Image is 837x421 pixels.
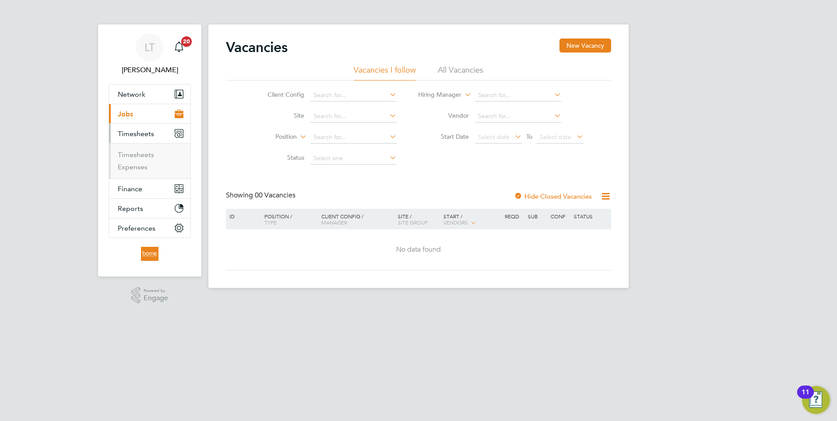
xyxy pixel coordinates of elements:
[475,89,561,102] input: Search for...
[141,247,158,261] img: borneltd-logo-retina.png
[109,65,191,75] span: Luana Tarniceru
[118,151,154,159] a: Timesheets
[109,143,190,179] div: Timesheets
[118,110,133,118] span: Jobs
[438,65,483,81] li: All Vacancies
[443,219,468,226] span: Vendors
[118,185,142,193] span: Finance
[246,133,297,141] label: Position
[109,33,191,75] a: LT[PERSON_NAME]
[310,131,397,144] input: Search for...
[478,133,510,141] span: Select date
[321,219,347,226] span: Manager
[109,199,190,218] button: Reports
[118,90,145,98] span: Network
[254,91,304,98] label: Client Config
[514,192,592,200] label: Hide Closed Vacancies
[109,247,191,261] a: Go to home page
[319,209,396,230] div: Client Config /
[802,392,809,403] div: 11
[181,36,192,47] span: 20
[144,42,155,53] span: LT
[411,91,461,99] label: Hiring Manager
[254,112,304,119] label: Site
[226,39,288,56] h2: Vacancies
[310,89,397,102] input: Search for...
[118,163,148,171] a: Expenses
[118,204,143,213] span: Reports
[396,209,442,230] div: Site /
[540,133,571,141] span: Select date
[559,39,611,53] button: New Vacancy
[118,224,155,232] span: Preferences
[144,295,168,302] span: Engage
[398,219,428,226] span: Site Group
[418,133,469,140] label: Start Date
[524,131,535,142] span: To
[310,110,397,123] input: Search for...
[475,110,561,123] input: Search for...
[109,104,190,123] button: Jobs
[310,152,397,165] input: Select one
[526,209,549,224] div: Sub
[418,112,469,119] label: Vendor
[258,209,319,230] div: Position /
[802,386,830,414] button: Open Resource Center, 11 new notifications
[144,287,168,295] span: Powered by
[98,25,201,277] nav: Main navigation
[109,124,190,143] button: Timesheets
[441,209,503,231] div: Start /
[503,209,525,224] div: Reqd
[109,84,190,104] button: Network
[549,209,571,224] div: Conf
[354,65,416,81] li: Vacancies I follow
[227,209,258,224] div: ID
[572,209,610,224] div: Status
[227,245,610,254] div: No data found
[109,218,190,238] button: Preferences
[109,179,190,198] button: Finance
[131,287,169,304] a: Powered byEngage
[226,191,297,200] div: Showing
[254,154,304,161] label: Status
[170,33,188,61] a: 20
[264,219,277,226] span: Type
[255,191,295,200] span: 00 Vacancies
[118,130,154,138] span: Timesheets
